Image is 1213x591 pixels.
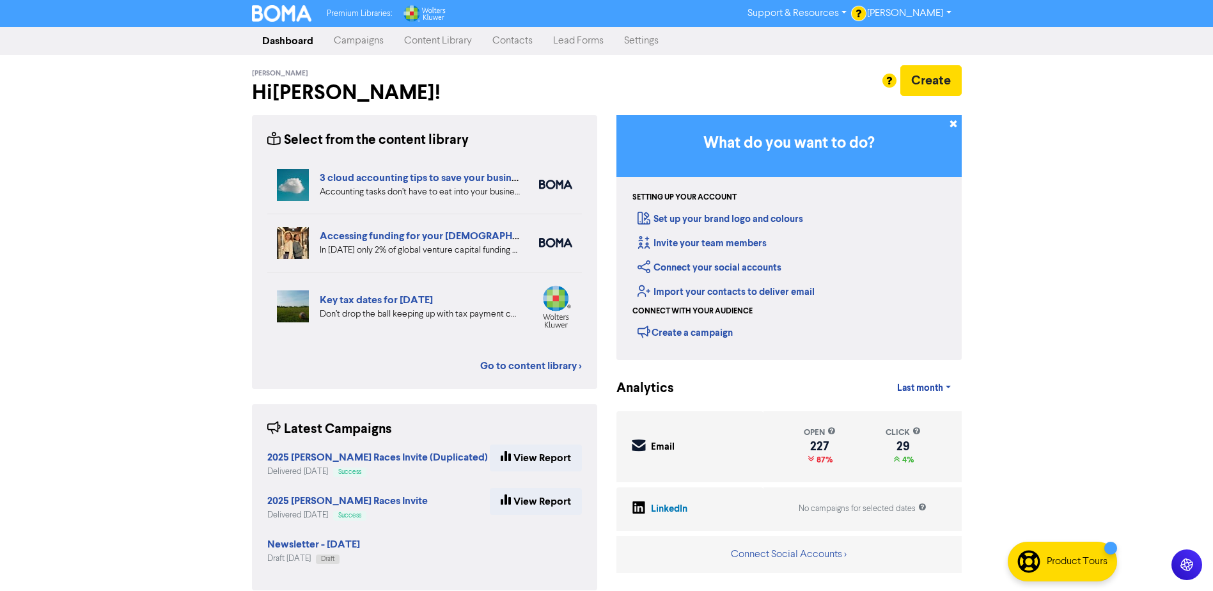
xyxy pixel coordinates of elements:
[857,3,961,24] a: [PERSON_NAME]
[320,294,433,306] a: Key tax dates for [DATE]
[267,420,392,439] div: Latest Campaigns
[490,488,582,515] a: View Report
[632,192,737,203] div: Setting up your account
[267,466,488,478] div: Delivered [DATE]
[267,494,428,507] strong: 2025 [PERSON_NAME] Races Invite
[730,546,847,563] button: Connect Social Accounts >
[638,262,781,274] a: Connect your social accounts
[327,10,392,18] span: Premium Libraries:
[651,502,687,517] div: LinkedIn
[267,538,360,551] strong: Newsletter - [DATE]
[320,185,520,199] div: Accounting tasks don’t have to eat into your business time. With the right cloud accounting softw...
[638,237,767,249] a: Invite your team members
[638,286,815,298] a: Import your contacts to deliver email
[1149,530,1213,591] iframe: Chat Widget
[804,427,836,439] div: open
[539,285,572,328] img: wolters_kluwer
[320,308,520,321] div: Don’t drop the ball keeping up with tax payment commitments.
[320,171,601,184] a: 3 cloud accounting tips to save your business time and money
[887,375,961,401] a: Last month
[886,441,921,452] div: 29
[539,180,572,189] img: boma_accounting
[267,540,360,550] a: Newsletter - [DATE]
[321,556,334,562] span: Draft
[490,445,582,471] a: View Report
[252,81,597,105] h2: Hi [PERSON_NAME] !
[636,134,943,153] h3: What do you want to do?
[267,496,428,507] a: 2025 [PERSON_NAME] Races Invite
[338,512,361,519] span: Success
[338,469,361,475] span: Success
[900,65,962,96] button: Create
[886,427,921,439] div: click
[267,130,469,150] div: Select from the content library
[616,379,658,398] div: Analytics
[267,451,488,464] strong: 2025 [PERSON_NAME] Races Invite (Duplicated)
[638,213,803,225] a: Set up your brand logo and colours
[402,5,446,22] img: Wolters Kluwer
[320,230,632,242] a: Accessing funding for your [DEMOGRAPHIC_DATA]-led businesses
[267,553,360,565] div: Draft [DATE]
[482,28,543,54] a: Contacts
[267,509,428,521] div: Delivered [DATE]
[480,358,582,374] a: Go to content library >
[616,115,962,360] div: Getting Started in BOMA
[320,244,520,257] div: In 2024 only 2% of global venture capital funding went to female-only founding teams. We highligh...
[638,322,733,342] div: Create a campaign
[632,306,753,317] div: Connect with your audience
[651,440,675,455] div: Email
[814,455,833,465] span: 87%
[799,503,927,515] div: No campaigns for selected dates
[252,5,312,22] img: BOMA Logo
[897,382,943,394] span: Last month
[252,28,324,54] a: Dashboard
[267,453,488,463] a: 2025 [PERSON_NAME] Races Invite (Duplicated)
[324,28,394,54] a: Campaigns
[900,455,914,465] span: 4%
[737,3,857,24] a: Support & Resources
[804,441,836,452] div: 227
[252,69,308,78] span: [PERSON_NAME]
[394,28,482,54] a: Content Library
[543,28,614,54] a: Lead Forms
[614,28,669,54] a: Settings
[539,238,572,248] img: boma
